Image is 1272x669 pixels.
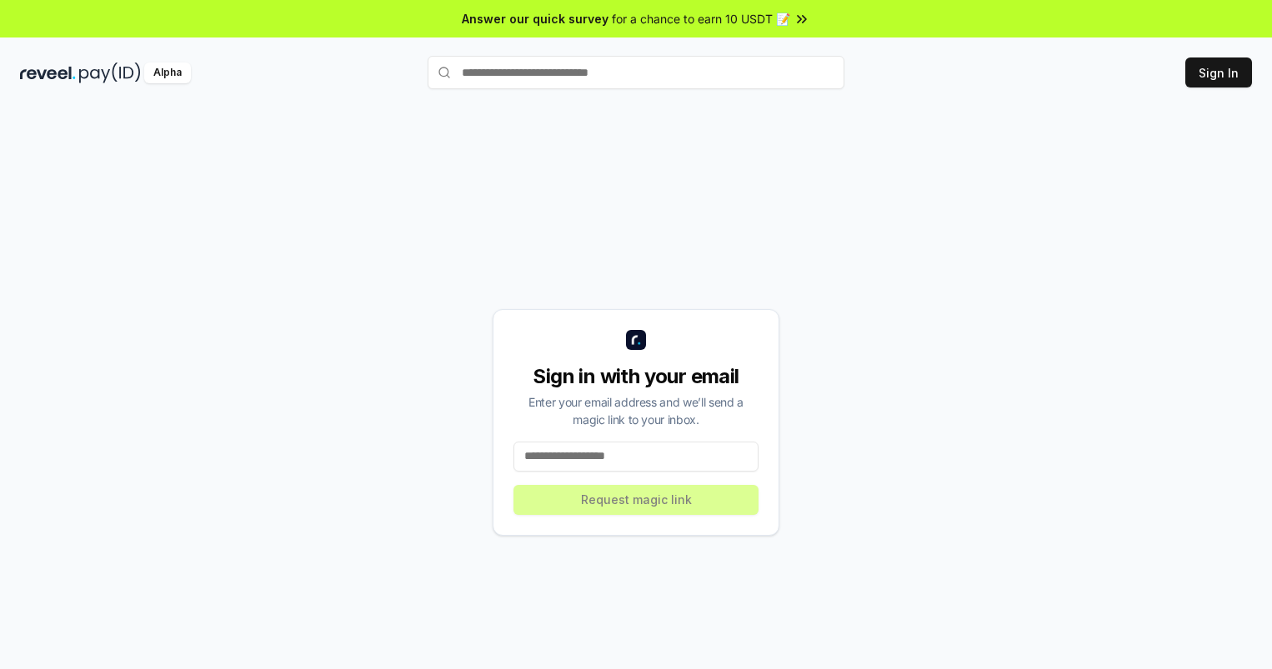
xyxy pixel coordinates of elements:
div: Sign in with your email [513,363,759,390]
img: pay_id [79,62,141,83]
img: reveel_dark [20,62,76,83]
button: Sign In [1185,57,1252,87]
div: Alpha [144,62,191,83]
span: Answer our quick survey [462,10,608,27]
img: logo_small [626,330,646,350]
span: for a chance to earn 10 USDT 📝 [612,10,790,27]
div: Enter your email address and we’ll send a magic link to your inbox. [513,393,759,428]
